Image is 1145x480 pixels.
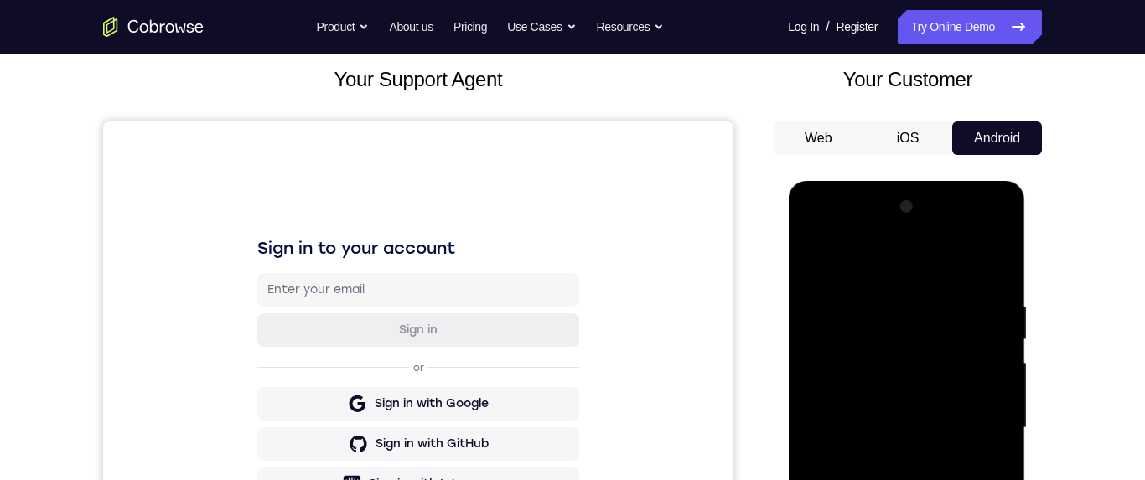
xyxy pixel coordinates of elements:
a: Create a new account [283,434,402,446]
span: / [826,17,829,37]
button: Sign in with Zendesk [154,386,476,420]
input: Enter your email [164,160,466,177]
p: or [307,240,324,253]
button: Sign in with Google [154,266,476,299]
div: Sign in with Zendesk [267,395,391,411]
h2: Your Support Agent [103,65,733,95]
a: About us [389,10,433,44]
div: Sign in with Google [272,274,386,291]
a: Log In [788,10,819,44]
button: Web [774,121,863,155]
a: Register [837,10,878,44]
button: Sign in with Intercom [154,346,476,379]
a: Go to the home page [103,17,204,37]
button: iOS [863,121,953,155]
button: Use Cases [507,10,576,44]
button: Sign in [154,192,476,225]
button: Product [317,10,370,44]
a: Try Online Demo [898,10,1042,44]
div: Sign in with Intercom [266,354,392,371]
button: Resources [597,10,665,44]
button: Android [952,121,1042,155]
p: Don't have an account? [154,433,476,446]
button: Sign in with GitHub [154,306,476,339]
div: Sign in with GitHub [272,314,386,331]
a: Pricing [453,10,487,44]
h2: Your Customer [774,65,1042,95]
